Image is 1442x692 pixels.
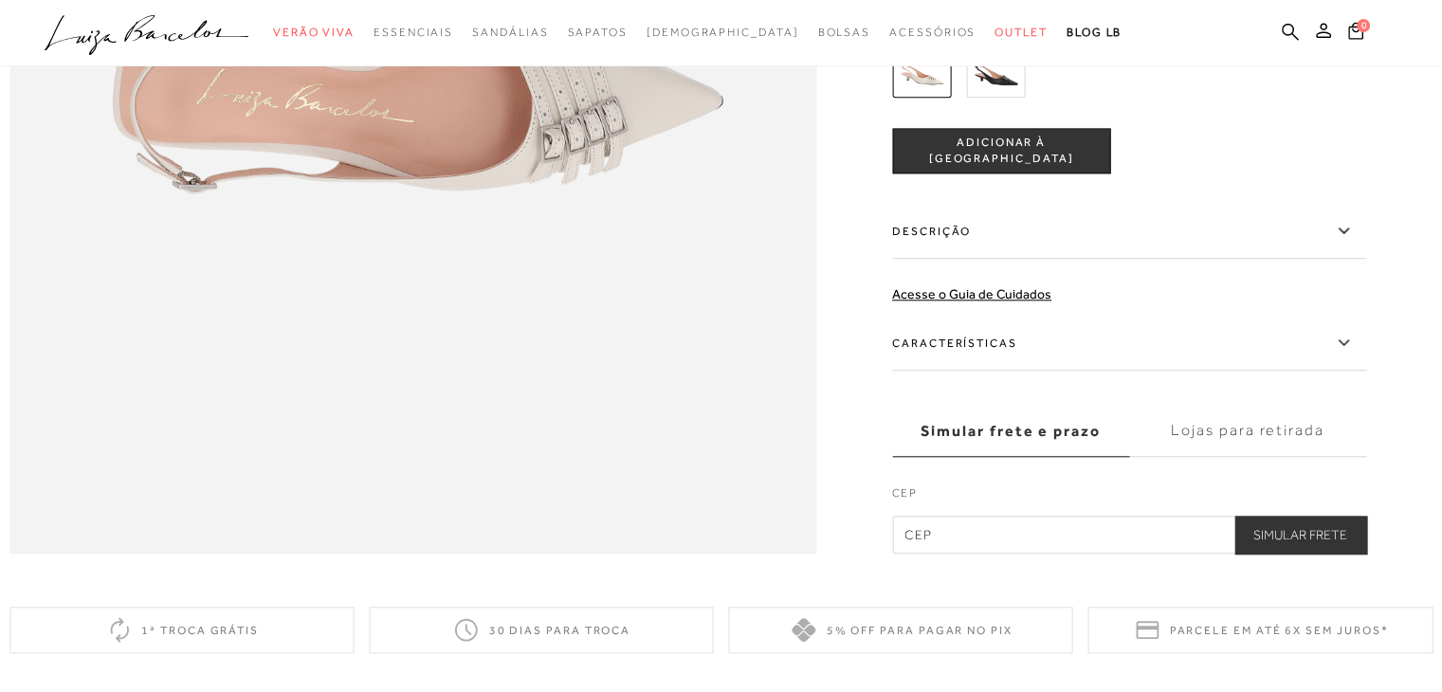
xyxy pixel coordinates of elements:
[729,607,1073,653] div: 5% off para pagar no PIX
[1234,516,1366,554] button: Simular Frete
[1088,607,1433,653] div: Parcele em até 6x sem juros*
[1067,26,1122,39] span: BLOG LB
[1357,19,1370,32] span: 0
[889,26,976,39] span: Acessórios
[889,15,976,50] a: categoryNavScreenReaderText
[892,484,1366,511] label: CEP
[892,516,1366,554] input: CEP
[374,15,453,50] a: categoryNavScreenReaderText
[892,286,1051,301] a: Acesse o Guia de Cuidados
[892,316,1366,371] label: Características
[9,607,354,653] div: 1ª troca grátis
[892,39,951,98] img: SCARPIN SLINGBACK EM COURO OFF WHITE COM MULTIFIVELAS E SALTO KITTEN HEEL
[472,15,548,50] a: categoryNavScreenReaderText
[893,135,1109,168] span: ADICIONAR À [GEOGRAPHIC_DATA]
[1342,21,1369,46] button: 0
[995,26,1048,39] span: Outlet
[966,39,1025,98] img: SCARPIN SLINGBACK EM COURO PRETO COM MULTIFIVELAS E SALTO KITTEN HEEL
[817,26,870,39] span: Bolsas
[472,26,548,39] span: Sandálias
[892,128,1110,173] button: ADICIONAR À [GEOGRAPHIC_DATA]
[647,15,799,50] a: noSubCategoriesText
[817,15,870,50] a: categoryNavScreenReaderText
[273,26,355,39] span: Verão Viva
[273,15,355,50] a: categoryNavScreenReaderText
[369,607,713,653] div: 30 dias para troca
[892,204,1366,259] label: Descrição
[892,406,1129,457] label: Simular frete e prazo
[1067,15,1122,50] a: BLOG LB
[647,26,799,39] span: [DEMOGRAPHIC_DATA]
[567,26,627,39] span: Sapatos
[1129,406,1366,457] label: Lojas para retirada
[374,26,453,39] span: Essenciais
[995,15,1048,50] a: categoryNavScreenReaderText
[567,15,627,50] a: categoryNavScreenReaderText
